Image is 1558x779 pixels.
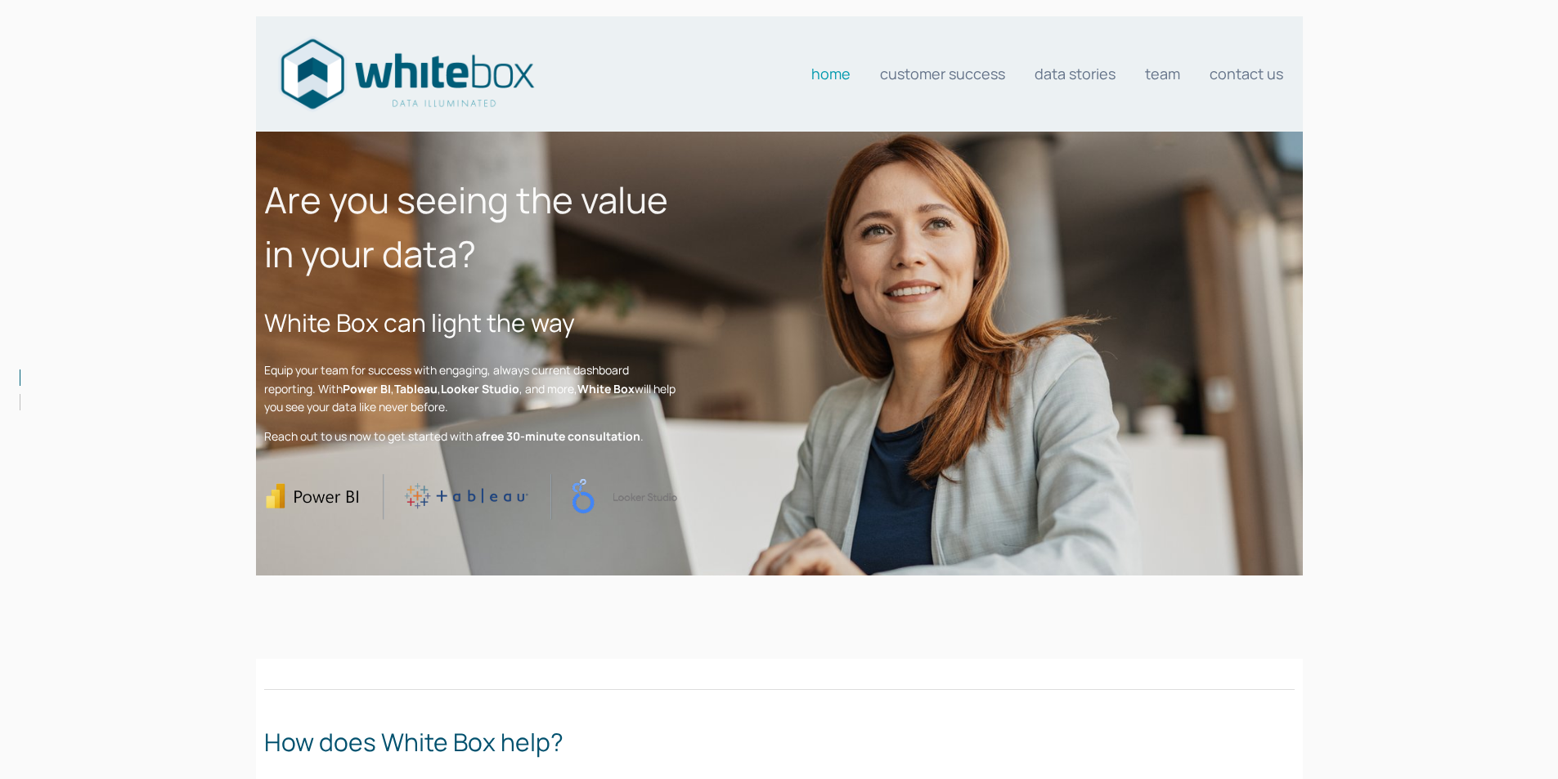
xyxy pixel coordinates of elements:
[264,428,677,445] p: Reach out to us now to get started with a .
[880,57,1005,90] a: Customer Success
[441,381,519,396] strong: Looker Studio
[577,381,635,396] strong: White Box
[264,723,1295,760] h2: How does White Box help?
[1035,57,1116,90] a: Data stories
[1210,57,1283,90] a: Contact us
[343,381,391,396] strong: Power BI
[264,361,677,416] p: Equip your team for success with engaging, always current dashboard reporting. With , , , and mor...
[811,57,851,90] a: Home
[1145,57,1180,90] a: Team
[1057,172,1295,618] iframe: Form 0
[394,381,438,396] strong: Tableau
[264,304,677,341] h2: White Box can light the way
[264,172,677,280] h1: Are you seeing the value in your data?
[482,428,640,444] strong: free 30-minute consultation
[276,34,537,114] img: Data consultants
